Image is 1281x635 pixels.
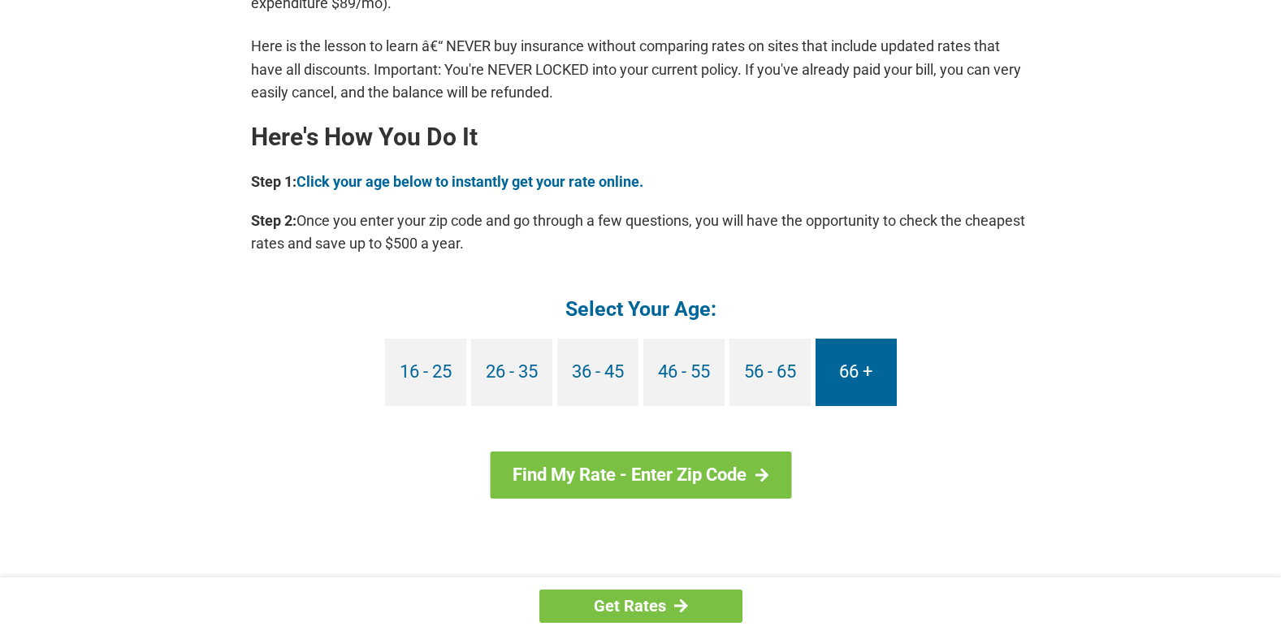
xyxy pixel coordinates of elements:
[251,212,296,229] b: Step 2:
[251,173,296,190] b: Step 1:
[251,210,1031,255] p: Once you enter your zip code and go through a few questions, you will have the opportunity to che...
[296,173,643,190] a: Click your age below to instantly get your rate online.
[643,339,725,406] a: 46 - 55
[557,339,638,406] a: 36 - 45
[251,296,1031,322] h4: Select Your Age:
[471,339,552,406] a: 26 - 35
[251,124,1031,150] h2: Here's How You Do It
[729,339,811,406] a: 56 - 65
[816,339,897,406] a: 66 +
[385,339,466,406] a: 16 - 25
[251,35,1031,103] p: Here is the lesson to learn â€“ NEVER buy insurance without comparing rates on sites that include...
[490,451,791,499] a: Find My Rate - Enter Zip Code
[539,590,742,623] a: Get Rates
